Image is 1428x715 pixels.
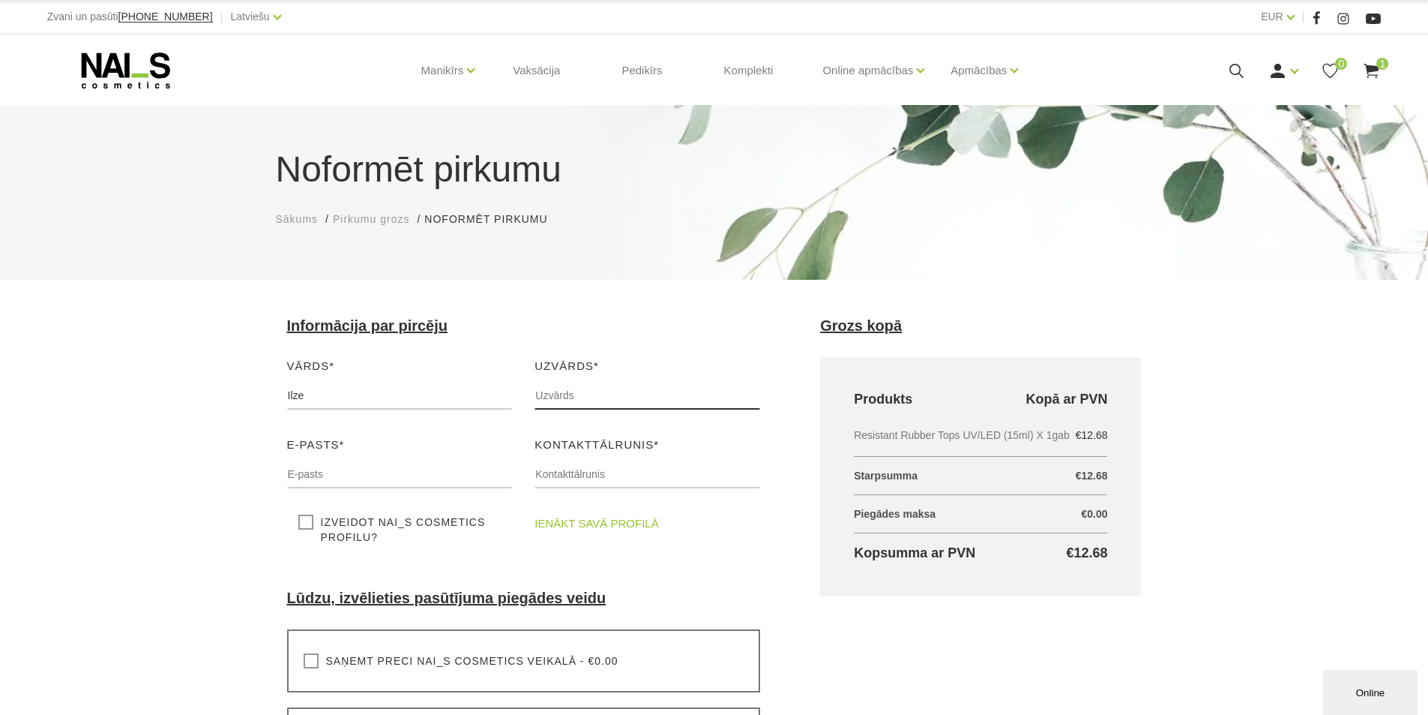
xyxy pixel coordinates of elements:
input: Kontakttālrunis [534,460,760,488]
span: | [220,8,223,26]
h4: Grozs kopā [820,317,1141,335]
a: Komplekti [712,35,786,107]
span: Pirkumu grozs [333,213,409,225]
a: Manikīrs [421,41,464,101]
span: [PHONE_NUMBER] [118,11,213,23]
h4: Produkts [854,391,1107,408]
p: Starpsumma [854,457,1107,495]
span: 12.68 [1081,464,1107,487]
span: € [1066,545,1073,562]
iframe: chat widget [1323,667,1421,715]
label: Saņemt preci NAI_S cosmetics veikalā - €0.00 [304,653,618,668]
span: €12.68 [1076,427,1108,444]
a: Apmācības [951,41,1007,101]
input: E-pasts [287,460,513,488]
h4: Kopsumma ar PVN [854,545,1107,562]
label: Kontakttālrunis* [534,436,659,454]
a: EUR [1261,8,1283,26]
a: Pedikīrs [609,35,674,107]
label: Izveidot NAI_S cosmetics profilu? [298,515,501,545]
label: Uzvārds* [534,357,599,375]
a: Pirkumu grozs [333,212,409,227]
span: Sākums [276,213,319,225]
span: | [1302,8,1305,26]
div: Zvani un pasūti [47,8,213,26]
span: 12.68 [1073,545,1107,562]
p: Piegādes maksa [854,495,1107,533]
span: 0 [1335,58,1347,70]
span: Kopā ar PVN [1025,391,1107,408]
span: € [1081,503,1087,525]
input: Vārds [287,381,513,410]
a: Sākums [276,212,319,227]
span: 1 [1376,58,1388,70]
a: [PHONE_NUMBER] [118,11,213,23]
h4: Informācija par pircēju [287,317,761,335]
a: ienākt savā profilā [534,515,658,533]
a: Online apmācības [822,41,913,101]
h4: Lūdzu, izvēlieties pasūtījuma piegādes veidu [287,590,761,607]
input: Uzvārds [534,381,760,410]
li: Noformēt pirkumu [424,212,562,227]
span: 0.00 [1087,503,1107,525]
a: Vaksācija [501,35,572,107]
a: 1 [1362,62,1381,80]
label: Vārds* [287,357,335,375]
a: 0 [1321,62,1340,80]
label: E-pasts* [287,436,345,454]
li: Resistant Rubber Tops UV/LED (15ml) X 1gab [854,427,1107,444]
h1: Noformēt pirkumu [276,143,1153,197]
span: € [1076,464,1082,487]
a: Latviešu [231,8,270,26]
